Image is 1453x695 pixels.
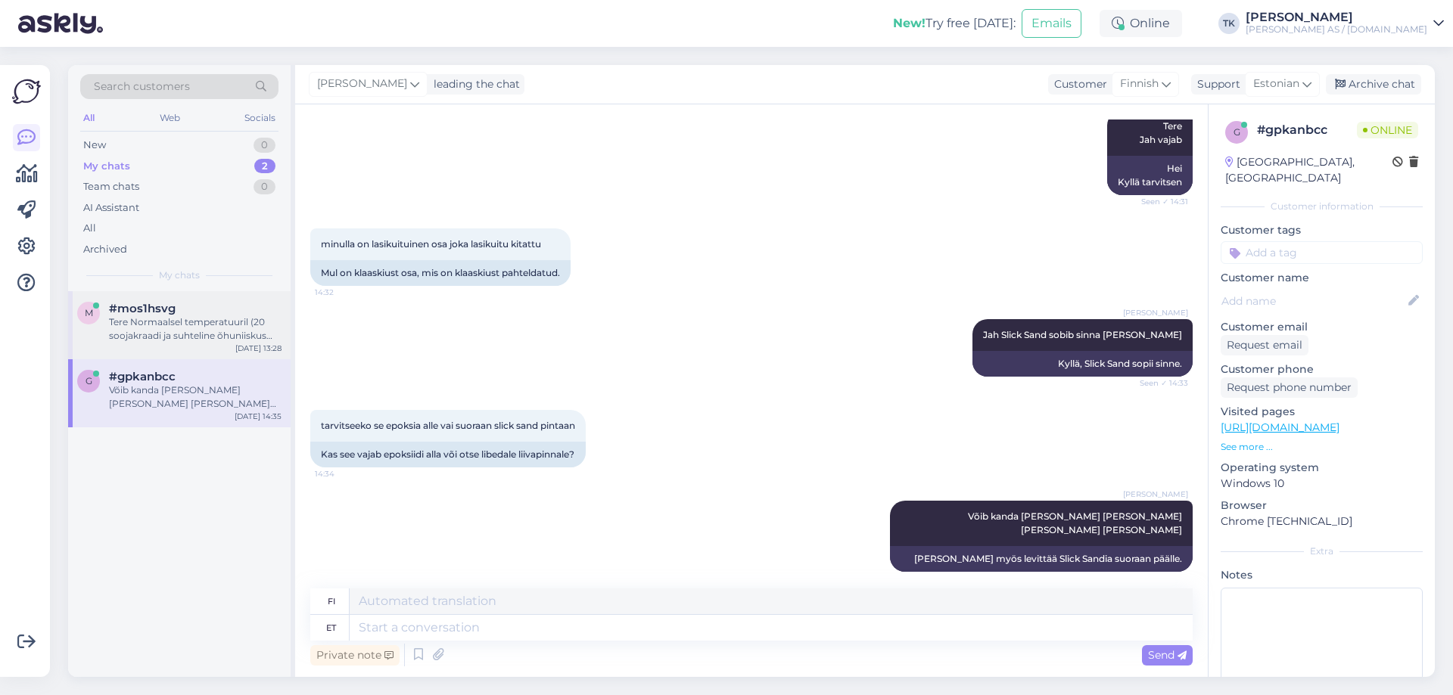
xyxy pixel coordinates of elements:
[968,510,1184,535] span: Võib kanda [PERSON_NAME] [PERSON_NAME] [PERSON_NAME] [PERSON_NAME]
[1123,489,1188,500] span: [PERSON_NAME]
[254,179,275,194] div: 0
[1022,9,1081,38] button: Emails
[1221,293,1405,309] input: Add name
[235,343,282,354] div: [DATE] 13:28
[83,138,106,153] div: New
[1221,222,1423,238] p: Customer tags
[1221,241,1423,264] input: Add a tag
[83,179,139,194] div: Team chats
[1246,23,1427,36] div: [PERSON_NAME] AS / [DOMAIN_NAME]
[1218,13,1240,34] div: TK
[109,383,282,411] div: Võib kanda [PERSON_NAME] [PERSON_NAME] [PERSON_NAME] [PERSON_NAME]
[1191,76,1240,92] div: Support
[328,588,335,614] div: fi
[94,79,190,95] span: Search customers
[890,546,1193,572] div: [PERSON_NAME] myös levittää Slick Sandia suoraan päälle.
[1221,513,1423,529] p: Chrome [TECHNICAL_ID]
[317,76,407,92] span: [PERSON_NAME]
[310,645,400,666] div: Private note
[893,16,926,30] b: New!
[321,238,541,250] span: minulla on lasikuituinen osa joka lasikuitu kitattu
[1221,335,1308,355] div: Request email
[1221,377,1358,398] div: Request phone number
[321,420,575,431] span: tarvitseeko se epoksia alle vai suoraan slick sand pintaan
[1221,440,1423,454] p: See more ...
[1221,361,1423,377] p: Customer phone
[254,159,275,174] div: 2
[326,615,336,641] div: et
[241,108,278,128] div: Socials
[1357,122,1418,138] span: Online
[109,302,176,315] span: #mos1hsvg
[86,375,92,386] span: g
[1246,11,1427,23] div: [PERSON_NAME]
[1221,404,1423,420] p: Visited pages
[1221,200,1423,213] div: Customer information
[1221,498,1423,513] p: Browser
[1131,196,1188,207] span: Seen ✓ 14:31
[1221,476,1423,492] p: Windows 10
[315,287,372,298] span: 14:32
[83,200,139,216] div: AI Assistant
[310,260,571,286] div: Mul on klaaskiust osa, mis on klaaskiust pahteldatud.
[1234,126,1240,138] span: g
[1100,10,1182,37] div: Online
[1221,319,1423,335] p: Customer email
[983,329,1182,340] span: Jah Slick Sand sobib sinna [PERSON_NAME]
[1120,76,1159,92] span: Finnish
[235,411,282,422] div: [DATE] 14:35
[1107,156,1193,195] div: Hei Kyllä tarvitsen
[1246,11,1444,36] a: [PERSON_NAME][PERSON_NAME] AS / [DOMAIN_NAME]
[428,76,520,92] div: leading the chat
[109,315,282,343] div: Tere Normaalsel temperatuuril (20 soojakraadi ja suhteline õhuniiskus mitte üle 80%) kuivab 30-60min
[1131,377,1188,389] span: Seen ✓ 14:33
[80,108,98,128] div: All
[1225,154,1392,186] div: [GEOGRAPHIC_DATA], [GEOGRAPHIC_DATA]
[85,307,93,318] span: m
[1048,76,1107,92] div: Customer
[254,138,275,153] div: 0
[1131,572,1188,584] span: 14:35
[1148,648,1187,662] span: Send
[83,159,130,174] div: My chats
[315,468,372,479] span: 14:34
[972,351,1193,377] div: Kyllä, Slick Sand sopii sinne.
[83,221,96,236] div: All
[1221,460,1423,476] p: Operating system
[157,108,183,128] div: Web
[1326,74,1421,95] div: Archive chat
[1221,420,1339,434] a: [URL][DOMAIN_NAME]
[159,268,200,282] span: My chats
[109,370,176,383] span: #gpkanbcc
[1221,545,1423,558] div: Extra
[12,77,41,106] img: Askly Logo
[1257,121,1357,139] div: # gpkanbcc
[310,442,586,467] div: Kas see vajab epoksiidi alla või otse libedale liivapinnale?
[83,242,127,257] div: Archived
[1123,307,1188,318] span: [PERSON_NAME]
[1253,76,1299,92] span: Estonian
[893,14,1016,33] div: Try free [DATE]:
[1221,270,1423,286] p: Customer name
[1221,567,1423,583] p: Notes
